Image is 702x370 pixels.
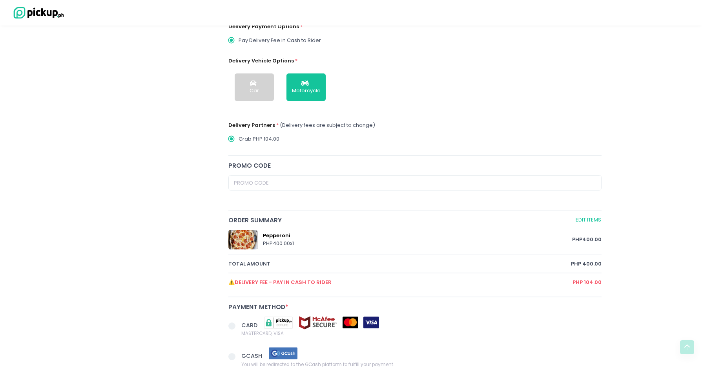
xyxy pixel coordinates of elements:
[241,360,394,368] span: You will be redirected to the GCash platform to fulfill your payment.
[241,352,264,360] span: GCASH
[263,240,573,247] div: PHP 400.00 x 1
[241,330,379,337] span: MASTERCARD, VISA
[298,316,337,330] img: mcafee-secure
[239,37,321,44] span: Pay Delivery Fee in Cash to Rider
[264,346,303,360] img: gcash
[228,57,294,65] label: Delivery Vehicle Options
[228,161,602,170] div: Promo code
[250,87,259,95] div: Car
[263,232,573,240] div: Pepperoni
[571,260,602,268] span: PHP 400.00
[228,121,275,129] label: Delivery Partners
[572,236,602,244] span: PHP 400.00
[235,73,274,101] button: Car
[228,175,602,190] input: Promo Code
[228,302,602,311] div: Payment Method
[575,216,602,225] a: Edit Items
[286,73,326,101] button: Motorcycle
[228,278,573,286] span: ⚠️Delivery Fee - Pay in cash to rider
[228,23,299,31] label: Delivery Payment Options
[228,260,571,268] span: total amount
[10,6,65,20] img: logo
[279,121,375,129] span: (Delivery fees are subject to change)
[573,278,602,286] span: PHP 104.00
[363,317,379,328] img: visa
[228,216,574,225] span: Order Summary
[292,87,321,95] div: Motorcycle
[239,135,279,143] span: Grab PHP 104.00
[343,317,358,328] img: mastercard
[259,316,298,330] img: pickupsecure
[241,321,259,329] span: CARD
